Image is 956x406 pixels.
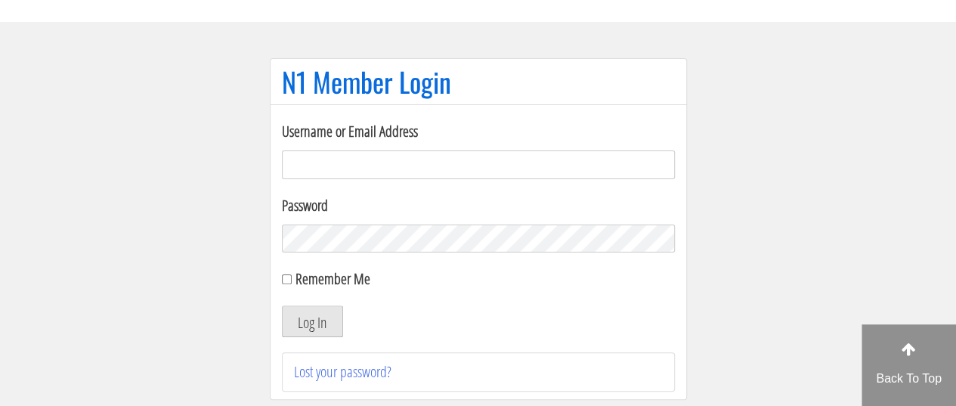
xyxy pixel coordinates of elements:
label: Password [282,194,675,217]
p: Back To Top [862,370,956,388]
h1: N1 Member Login [282,67,675,97]
button: Log In [282,305,343,337]
label: Remember Me [295,268,370,289]
label: Username or Email Address [282,120,675,143]
a: Lost your password? [294,361,391,382]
